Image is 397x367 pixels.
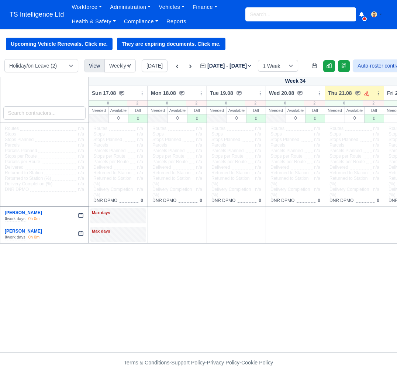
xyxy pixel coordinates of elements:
[211,126,225,131] span: Routes
[5,176,51,181] span: Returned to Station (%)
[245,100,266,106] div: 2
[92,210,145,216] div: Max days
[93,143,108,148] span: Parcels
[314,143,320,148] span: n/a
[93,165,112,170] span: Delivered
[255,154,261,159] span: n/a
[270,154,303,159] span: Stops per Route
[196,143,202,148] span: n/a
[373,126,379,131] span: n/a
[5,170,43,176] span: Returned to Station
[270,143,285,148] span: Parcels
[373,131,379,137] span: n/a
[266,107,286,114] div: Needed
[78,165,84,170] span: n/a
[211,137,240,143] span: Stops Planned
[128,114,148,123] div: 0
[255,170,261,175] span: n/a
[151,89,176,97] span: Mon 18.08
[93,137,122,143] span: Stops Planned
[196,170,202,175] span: n/a
[68,14,120,29] a: Health & Safety
[255,148,261,153] span: n/a
[127,100,148,106] div: 2
[255,187,261,192] span: n/a
[259,198,261,203] span: 0
[365,107,384,114] div: Diff
[152,198,176,203] span: DNR DPMO
[128,107,148,114] div: Diff
[304,100,325,106] div: 2
[207,360,240,366] a: Privacy Policy
[200,198,202,203] span: 0
[255,159,261,164] span: n/a
[5,216,7,221] strong: 0
[305,114,325,123] div: 0
[168,114,187,122] div: 0
[286,107,305,114] div: Available
[200,62,252,70] label: [DATE] - [DATE]
[137,143,143,148] span: n/a
[270,170,308,176] span: Returned to Station
[93,154,125,159] span: Stops per Route
[93,126,107,131] span: Routes
[137,159,143,164] span: n/a
[329,137,358,143] span: Stops Planned
[5,165,24,170] span: Delivered
[329,143,344,148] span: Parcels
[5,235,7,239] strong: 0
[373,176,379,181] span: n/a
[187,114,207,123] div: 0
[78,176,84,181] span: n/a
[270,187,311,198] span: Delivery Completion (%)
[314,165,320,170] span: n/a
[187,107,207,114] div: Diff
[325,100,363,106] div: 0
[373,148,379,153] span: n/a
[270,165,289,170] span: Delivered
[93,198,117,203] span: DNR DPMO
[93,159,129,165] span: Parcels per Route
[269,89,294,97] span: Wed 20.08
[5,229,42,234] a: [PERSON_NAME]
[78,131,84,137] span: n/a
[109,107,128,114] div: Available
[329,148,362,154] span: Parcels Planned
[329,126,344,131] span: Routes
[78,143,84,148] span: n/a
[78,137,84,142] span: n/a
[196,176,202,181] span: n/a
[270,137,299,143] span: Stops Planned
[211,187,252,198] span: Delivery Completion (%)
[6,38,113,50] a: Upcoming Vehicle Renewals. Click me.
[137,126,143,131] span: n/a
[78,187,84,192] span: n/a
[152,176,193,187] span: Returned to Station (%)
[196,154,202,159] span: n/a
[211,159,247,165] span: Parcels per Route
[211,176,252,187] span: Returned to Station (%)
[286,114,305,122] div: 0
[5,181,52,187] span: Delivery Completion (%)
[152,126,166,131] span: Routes
[6,7,68,22] a: TS Intelligence Ltd
[373,170,379,175] span: n/a
[255,176,261,181] span: n/a
[5,148,37,154] span: Parcels Planned
[373,137,379,142] span: n/a
[373,159,379,164] span: n/a
[196,126,202,131] span: n/a
[318,198,320,203] span: 0
[5,187,29,192] span: DNR DPMO
[377,198,379,203] span: 0
[5,234,25,240] div: work days
[314,131,320,137] span: n/a
[363,100,384,106] div: 2
[270,198,294,203] span: DNR DPMO
[186,100,207,106] div: 2
[373,143,379,148] span: n/a
[314,176,320,181] span: n/a
[246,107,266,114] div: Diff
[124,360,169,366] a: Terms & Conditions
[345,107,364,114] div: Available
